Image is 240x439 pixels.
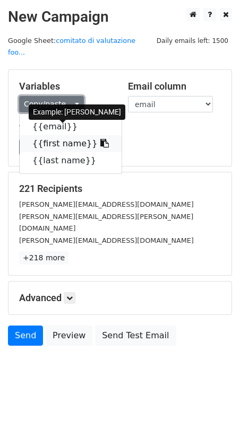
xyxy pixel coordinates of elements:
div: Example: [PERSON_NAME] [29,104,125,120]
a: {{email}} [20,118,122,135]
small: [PERSON_NAME][EMAIL_ADDRESS][DOMAIN_NAME] [19,236,194,244]
h5: Advanced [19,292,221,304]
a: {{first name}} [20,135,122,152]
h5: Variables [19,81,112,92]
h5: 221 Recipients [19,183,221,195]
a: +218 more [19,251,68,265]
a: Daily emails left: 1500 [153,37,232,45]
small: [PERSON_NAME][EMAIL_ADDRESS][DOMAIN_NAME] [19,200,194,208]
h5: Email column [128,81,221,92]
a: Send Test Email [95,326,176,346]
iframe: Chat Widget [187,388,240,439]
a: Send [8,326,43,346]
small: Google Sheet: [8,37,135,57]
h2: New Campaign [8,8,232,26]
small: [PERSON_NAME][EMAIL_ADDRESS][PERSON_NAME][DOMAIN_NAME] [19,213,193,233]
a: {{last name}} [20,152,122,169]
span: Daily emails left: 1500 [153,35,232,47]
a: comitato di valutazione foo... [8,37,135,57]
a: Preview [46,326,92,346]
div: Widget chat [187,388,240,439]
a: Copy/paste... [19,96,84,112]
